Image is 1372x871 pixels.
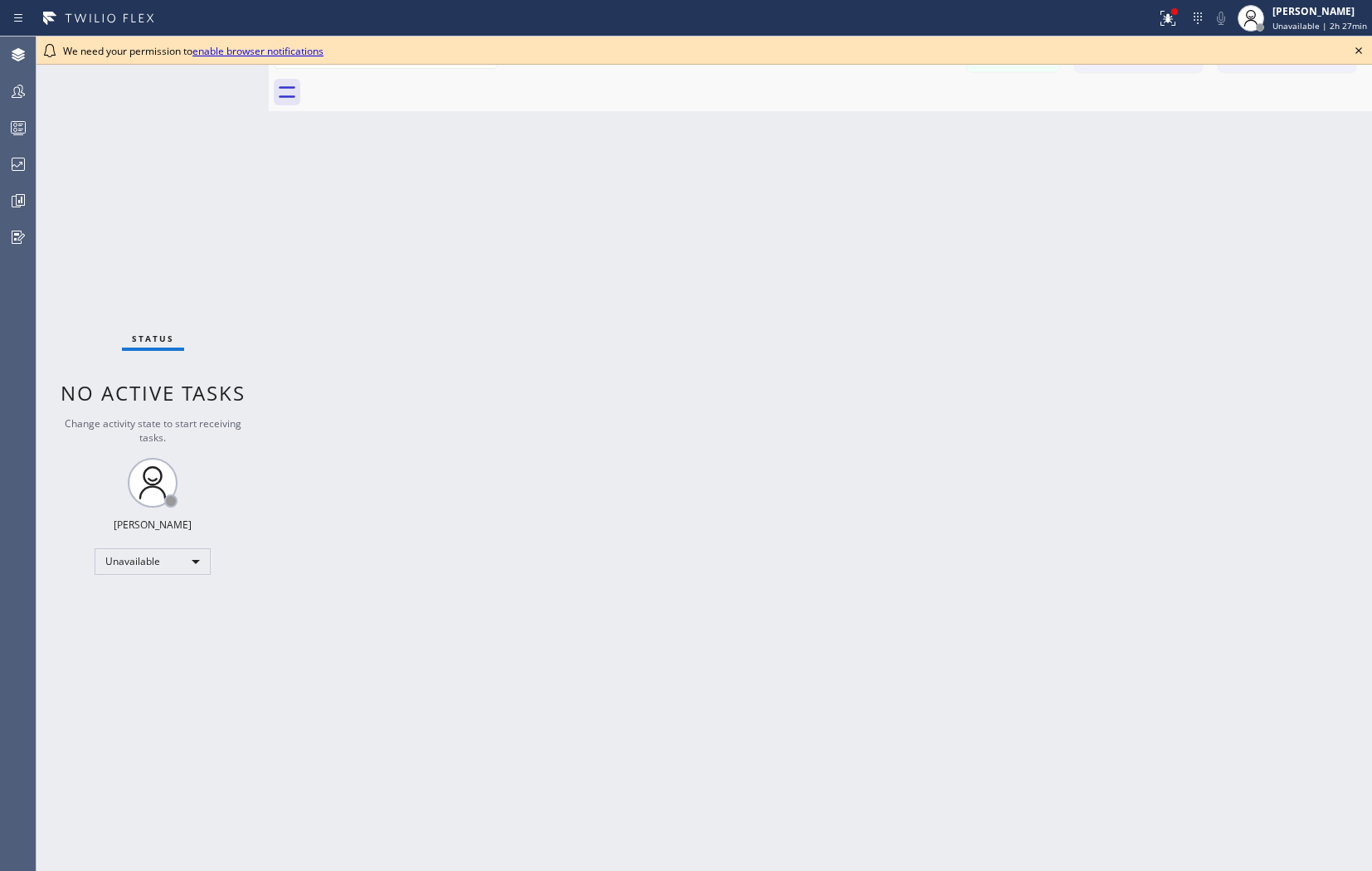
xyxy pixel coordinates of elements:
span: We need your permission to [63,44,324,58]
div: Unavailable [95,548,211,575]
span: No active tasks [61,379,246,406]
span: Change activity state to start receiving tasks. [65,416,241,445]
a: enable browser notifications [192,44,324,58]
span: Status [132,333,174,344]
div: [PERSON_NAME] [1272,4,1367,18]
span: Unavailable | 2h 27min [1272,20,1367,32]
button: Mute [1209,7,1233,30]
div: [PERSON_NAME] [114,518,192,532]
